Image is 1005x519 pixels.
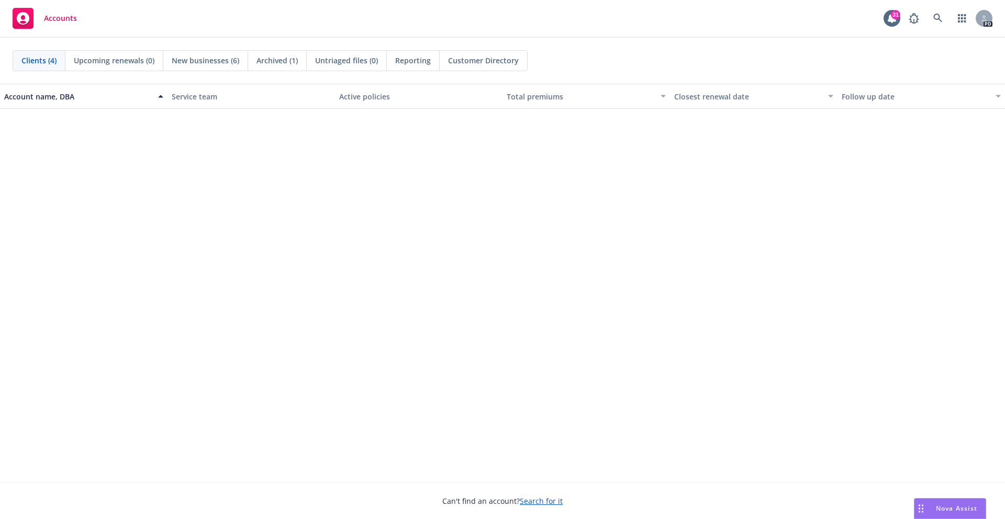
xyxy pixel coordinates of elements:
a: Accounts [8,4,81,33]
button: Service team [167,84,335,109]
span: Clients (4) [21,55,57,66]
a: Search [928,8,948,29]
button: Closest renewal date [670,84,837,109]
a: Report a Bug [903,8,924,29]
span: New businesses (6) [172,55,239,66]
span: Untriaged files (0) [315,55,378,66]
button: Follow up date [837,84,1005,109]
div: Closest renewal date [674,91,822,102]
span: Accounts [44,14,77,22]
a: Search for it [520,496,563,506]
div: Total premiums [507,91,654,102]
a: Switch app [952,8,973,29]
div: Account name, DBA [4,91,152,102]
span: Upcoming renewals (0) [74,55,154,66]
div: 31 [891,10,900,19]
span: Reporting [395,55,431,66]
div: Follow up date [842,91,989,102]
span: Customer Directory [448,55,519,66]
span: Archived (1) [256,55,298,66]
button: Nova Assist [914,498,986,519]
button: Total premiums [502,84,670,109]
span: Can't find an account? [442,495,563,506]
span: Nova Assist [936,504,977,513]
div: Drag to move [914,499,928,518]
div: Service team [172,91,331,102]
div: Active policies [339,91,498,102]
button: Active policies [335,84,502,109]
